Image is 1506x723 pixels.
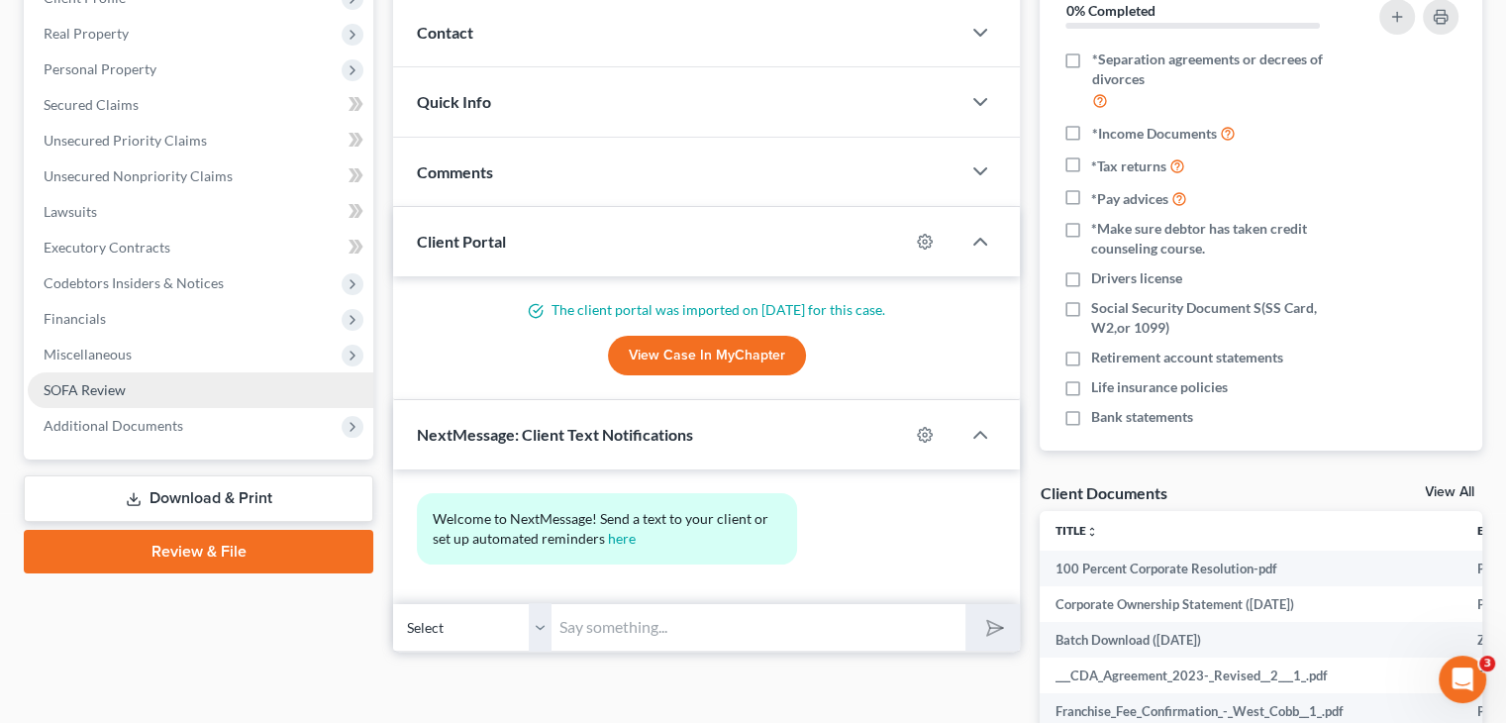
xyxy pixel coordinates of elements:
[44,132,207,149] span: Unsecured Priority Claims
[24,475,373,522] a: Download & Print
[417,23,473,42] span: Contact
[1091,348,1283,367] span: Retirement account statements
[44,239,170,256] span: Executory Contracts
[1425,485,1474,499] a: View All
[24,530,373,573] a: Review & File
[1439,656,1486,703] iframe: Intercom live chat
[1091,189,1168,209] span: *Pay advices
[44,203,97,220] span: Lawsuits
[28,230,373,265] a: Executory Contracts
[28,123,373,158] a: Unsecured Priority Claims
[1040,658,1461,693] td: ___CDA_Agreement_2023-_Revised__2___1_.pdf
[1091,377,1228,397] span: Life insurance policies
[1479,656,1495,671] span: 3
[1091,407,1193,427] span: Bank statements
[44,274,224,291] span: Codebtors Insiders & Notices
[433,510,771,547] span: Welcome to NextMessage! Send a text to your client or set up automated reminders
[44,381,126,398] span: SOFA Review
[1040,622,1461,658] td: Batch Download ([DATE])
[44,60,156,77] span: Personal Property
[1065,2,1155,19] strong: 0% Completed
[44,167,233,184] span: Unsecured Nonpriority Claims
[1091,219,1355,258] span: *Make sure debtor has taken credit counseling course.
[1091,124,1216,144] span: *Income Documents
[417,162,493,181] span: Comments
[608,336,806,375] a: View Case in MyChapter
[417,92,491,111] span: Quick Info
[608,530,636,547] a: here
[44,346,132,362] span: Miscellaneous
[1040,482,1166,503] div: Client Documents
[28,158,373,194] a: Unsecured Nonpriority Claims
[1040,586,1461,622] td: Corporate Ownership Statement ([DATE])
[1091,50,1355,89] span: *Separation agreements or decrees of divorces
[44,310,106,327] span: Financials
[28,372,373,408] a: SOFA Review
[1086,526,1098,538] i: unfold_more
[1055,523,1098,538] a: Titleunfold_more
[28,87,373,123] a: Secured Claims
[417,232,506,251] span: Client Portal
[44,25,129,42] span: Real Property
[417,300,996,320] p: The client portal was imported on [DATE] for this case.
[44,417,183,434] span: Additional Documents
[28,194,373,230] a: Lawsuits
[1091,268,1182,288] span: Drivers license
[417,425,693,444] span: NextMessage: Client Text Notifications
[44,96,139,113] span: Secured Claims
[1091,156,1166,176] span: *Tax returns
[1040,551,1461,586] td: 100 Percent Corporate Resolution-pdf
[552,603,965,652] input: Say something...
[1091,298,1355,338] span: Social Security Document S(SS Card, W2,or 1099)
